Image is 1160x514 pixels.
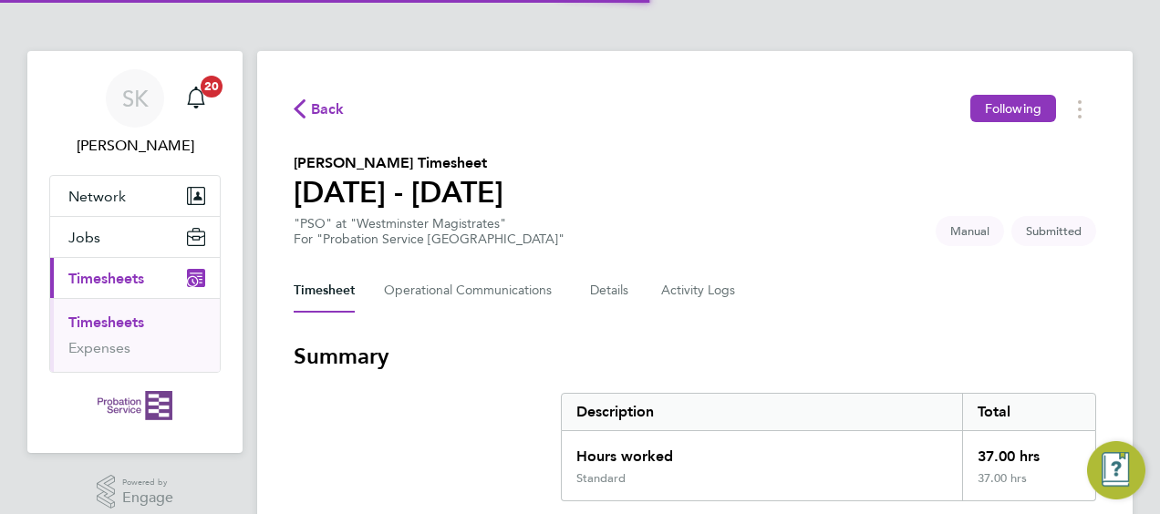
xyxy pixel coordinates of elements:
nav: Main navigation [27,51,243,453]
button: Jobs [50,217,220,257]
div: 37.00 hrs [962,431,1095,471]
img: probationservice-logo-retina.png [98,391,171,420]
a: Go to home page [49,391,221,420]
span: Timesheets [68,270,144,287]
div: "PSO" at "Westminster Magistrates" [294,216,564,247]
button: Operational Communications [384,269,561,313]
span: Powered by [122,475,173,490]
span: This timesheet is Submitted. [1011,216,1096,246]
button: Back [294,98,345,120]
span: Following [985,100,1041,117]
span: Jobs [68,229,100,246]
div: Standard [576,471,626,486]
h3: Summary [294,342,1096,371]
button: Details [590,269,632,313]
button: Timesheet [294,269,355,313]
button: Network [50,176,220,216]
a: Expenses [68,339,130,356]
a: SK[PERSON_NAME] [49,69,221,157]
div: Hours worked [562,431,962,471]
span: This timesheet was manually created. [936,216,1004,246]
div: Description [562,394,962,430]
span: 20 [201,76,223,98]
a: 20 [178,69,214,128]
button: Timesheets Menu [1063,95,1096,123]
div: 37.00 hrs [962,471,1095,500]
div: Summary [561,393,1096,501]
span: Back [311,98,345,120]
h1: [DATE] - [DATE] [294,174,503,211]
button: Activity Logs [661,269,738,313]
button: Engage Resource Center [1087,441,1145,499]
span: Engage [122,490,173,506]
button: Following [970,95,1056,122]
span: Network [68,188,126,205]
button: Timesheets [50,258,220,298]
span: SK [122,87,149,110]
a: Timesheets [68,314,144,331]
div: Timesheets [50,298,220,372]
div: Total [962,394,1095,430]
a: Powered byEngage [97,475,174,509]
span: Saeeda Khan [49,135,221,157]
div: For "Probation Service [GEOGRAPHIC_DATA]" [294,231,564,247]
h2: [PERSON_NAME] Timesheet [294,152,503,174]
